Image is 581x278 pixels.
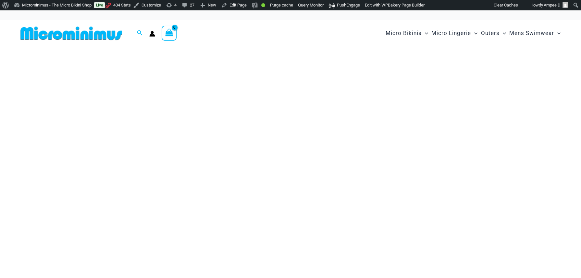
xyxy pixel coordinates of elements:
[386,25,422,42] span: Micro Bikinis
[94,2,105,8] a: Live
[149,31,155,37] a: Account icon link
[162,26,177,41] a: View Shopping Cart, empty
[431,25,471,42] span: Micro Lingerie
[261,3,265,7] div: Good
[479,23,508,43] a: OutersMenu ToggleMenu Toggle
[384,23,430,43] a: Micro BikinisMenu ToggleMenu Toggle
[544,3,561,7] span: Ampee D
[137,29,143,37] a: Search icon link
[18,26,125,41] img: MM SHOP LOGO FLAT
[422,25,428,42] span: Menu Toggle
[500,25,506,42] span: Menu Toggle
[383,22,563,44] nav: Site Navigation
[430,23,479,43] a: Micro LingerieMenu ToggleMenu Toggle
[508,23,562,43] a: Mens SwimwearMenu ToggleMenu Toggle
[481,25,500,42] span: Outers
[554,25,561,42] span: Menu Toggle
[509,25,554,42] span: Mens Swimwear
[471,25,477,42] span: Menu Toggle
